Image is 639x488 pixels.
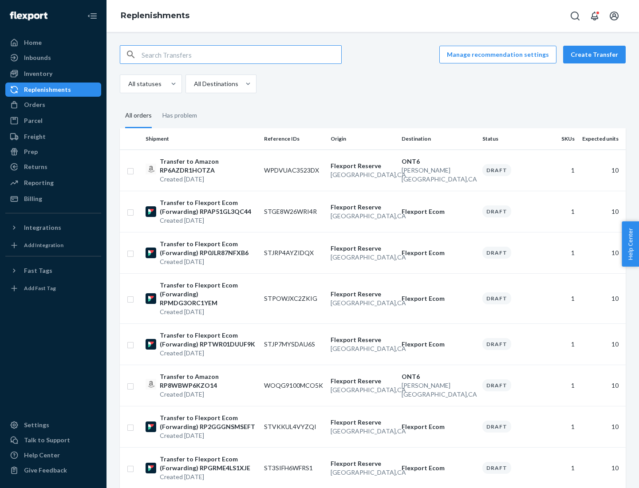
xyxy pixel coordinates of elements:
[331,212,394,220] p: [GEOGRAPHIC_DATA] , CA
[5,264,101,278] button: Fast Tags
[482,247,511,259] div: Draft
[24,147,38,156] div: Prep
[482,379,511,391] div: Draft
[622,221,639,267] button: Help Center
[402,157,475,166] p: ONT6
[578,191,626,232] td: 10
[331,459,394,468] p: Flexport Reserve
[327,128,398,150] th: Origin
[24,436,70,445] div: Talk to Support
[24,132,46,141] div: Freight
[566,7,584,25] button: Open Search Box
[160,157,257,175] p: Transfer to Amazon RP6AZDR1HOTZA
[5,35,101,50] a: Home
[5,114,101,128] a: Parcel
[5,51,101,65] a: Inbounds
[5,238,101,252] a: Add Integration
[5,98,101,112] a: Orders
[24,194,42,203] div: Billing
[331,386,394,394] p: [GEOGRAPHIC_DATA] , CA
[160,431,257,440] p: Created [DATE]
[5,83,101,97] a: Replenishments
[260,406,327,447] td: STVKKUL4VYZQI
[545,150,578,191] td: 1
[402,294,475,303] p: Flexport Ecom
[260,273,327,323] td: STPOWJXC2ZKIG
[160,455,257,472] p: Transfer to Flexport Ecom (Forwarding) RPGRME4LS1XJE
[545,128,578,150] th: SKUs
[160,390,257,399] p: Created [DATE]
[402,372,475,381] p: ONT6
[545,365,578,406] td: 1
[331,344,394,353] p: [GEOGRAPHIC_DATA] , CA
[545,406,578,447] td: 1
[331,299,394,307] p: [GEOGRAPHIC_DATA] , CA
[194,79,238,88] div: All Destinations
[160,307,257,316] p: Created [DATE]
[402,166,475,184] p: [PERSON_NAME][GEOGRAPHIC_DATA] , CA
[5,220,101,235] button: Integrations
[24,451,60,460] div: Help Center
[160,372,257,390] p: Transfer to Amazon RP8WBWP6KZO14
[402,422,475,431] p: Flexport Ecom
[545,273,578,323] td: 1
[439,46,556,63] a: Manage recommendation settings
[127,79,128,88] input: All statuses
[482,338,511,350] div: Draft
[24,178,54,187] div: Reporting
[5,176,101,190] a: Reporting
[193,79,194,88] input: All Destinations
[24,69,52,78] div: Inventory
[5,281,101,295] a: Add Fast Tag
[331,290,394,299] p: Flexport Reserve
[24,223,61,232] div: Integrations
[125,104,152,128] div: All orders
[160,472,257,481] p: Created [DATE]
[5,67,101,81] a: Inventory
[24,38,42,47] div: Home
[160,257,257,266] p: Created [DATE]
[586,7,603,25] button: Open notifications
[160,281,257,307] p: Transfer to Flexport Ecom (Forwarding) RPMDG3ORC1YEM
[24,53,51,62] div: Inbounds
[24,241,63,249] div: Add Integration
[331,244,394,253] p: Flexport Reserve
[160,349,257,358] p: Created [DATE]
[24,85,71,94] div: Replenishments
[545,232,578,273] td: 1
[128,79,162,88] div: All statuses
[260,191,327,232] td: STGE8W26WRI4R
[545,191,578,232] td: 1
[331,170,394,179] p: [GEOGRAPHIC_DATA] , CA
[5,130,101,144] a: Freight
[160,175,257,184] p: Created [DATE]
[142,128,260,150] th: Shipment
[482,462,511,474] div: Draft
[24,162,47,171] div: Returns
[5,145,101,159] a: Prep
[5,433,101,447] a: Talk to Support
[402,248,475,257] p: Flexport Ecom
[331,203,394,212] p: Flexport Reserve
[5,463,101,477] button: Give Feedback
[578,406,626,447] td: 10
[331,161,394,170] p: Flexport Reserve
[578,150,626,191] td: 10
[398,128,479,150] th: Destination
[5,160,101,174] a: Returns
[605,7,623,25] button: Open account menu
[563,46,626,63] button: Create Transfer
[578,128,626,150] th: Expected units
[160,198,257,216] p: Transfer to Flexport Ecom (Forwarding) RPAP51GL3QC44
[482,421,511,433] div: Draft
[160,331,257,349] p: Transfer to Flexport Ecom (Forwarding) RPTWR01DUUF9K
[24,284,56,292] div: Add Fast Tag
[160,240,257,257] p: Transfer to Flexport Ecom (Forwarding) RP0JLR87NFXB6
[482,205,511,217] div: Draft
[482,164,511,176] div: Draft
[260,232,327,273] td: STJRP4AYZIDQX
[24,100,45,109] div: Orders
[402,464,475,472] p: Flexport Ecom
